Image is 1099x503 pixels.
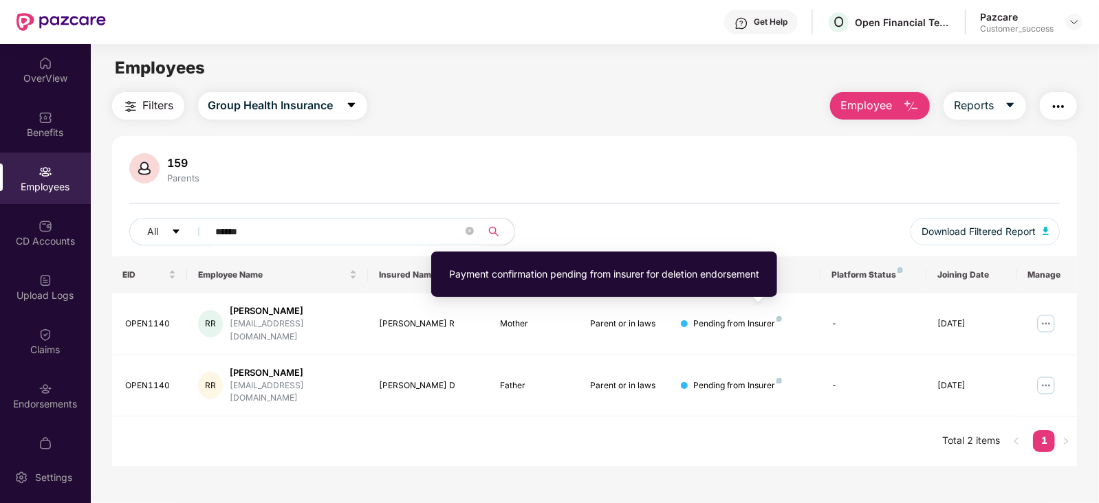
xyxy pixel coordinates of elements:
[39,436,52,450] img: svg+xml;base64,PHN2ZyBpZD0iTXlfT3JkZXJzIiBkYXRhLW5hbWU9Ik15IE9yZGVycyIgeG1sbnM9Imh0dHA6Ly93d3cudz...
[39,219,52,233] img: svg+xml;base64,PHN2ZyBpZD0iQ0RfQWNjb3VudHMiIGRhdGEtbmFtZT0iQ0QgQWNjb3VudHMiIHhtbG5zPSJodHRwOi8vd3...
[1055,430,1077,452] li: Next Page
[911,218,1060,245] button: Download Filtered Report
[187,256,368,293] th: Employee Name
[1005,100,1016,112] span: caret-down
[148,224,159,239] span: All
[903,98,920,115] img: svg+xml;base64,PHN2ZyB4bWxucz0iaHR0cDovL3d3dy53My5vcmcvMjAwMC9zdmciIHhtbG5zOnhsaW5rPSJodHRwOi8vd3...
[754,16,787,27] div: Get Help
[1012,437,1021,445] span: left
[466,225,474,238] span: close-circle
[693,379,782,392] div: Pending from Insurer
[820,293,926,355] td: -
[481,218,515,245] button: search
[834,14,844,30] span: O
[39,111,52,124] img: svg+xml;base64,PHN2ZyBpZD0iQmVuZWZpdHMiIHhtbG5zPSJodHRwOi8vd3d3LnczLm9yZy8yMDAwL3N2ZyIgd2lkdGg9Ij...
[39,382,52,396] img: svg+xml;base64,PHN2ZyBpZD0iRW5kb3JzZW1lbnRzIiB4bWxucz0iaHR0cDovL3d3dy53My5vcmcvMjAwMC9zdmciIHdpZH...
[39,56,52,70] img: svg+xml;base64,PHN2ZyBpZD0iSG9tZSIgeG1sbnM9Imh0dHA6Ly93d3cudzMub3JnLzIwMDAvc3ZnIiB3aWR0aD0iMjAiIG...
[944,92,1026,120] button: Reportscaret-down
[165,156,203,170] div: 159
[230,304,357,317] div: [PERSON_NAME]
[1055,430,1077,452] button: right
[230,366,357,379] div: [PERSON_NAME]
[1069,16,1080,27] img: svg+xml;base64,PHN2ZyBpZD0iRHJvcGRvd24tMzJ4MzIiIHhtbG5zPSJodHRwOi8vd3d3LnczLm9yZy8yMDAwL3N2ZyIgd2...
[1005,430,1027,452] li: Previous Page
[954,97,994,114] span: Reports
[466,227,474,235] span: close-circle
[937,379,1006,392] div: [DATE]
[1050,98,1067,115] img: svg+xml;base64,PHN2ZyB4bWxucz0iaHR0cDovL3d3dy53My5vcmcvMjAwMC9zdmciIHdpZHRoPSIyNCIgaGVpZ2h0PSIyNC...
[14,471,28,484] img: svg+xml;base64,PHN2ZyBpZD0iU2V0dGluZy0yMHgyMCIgeG1sbnM9Imh0dHA6Ly93d3cudzMub3JnLzIwMDAvc3ZnIiB3aW...
[379,379,477,392] div: [PERSON_NAME] D
[1062,437,1070,445] span: right
[855,16,951,29] div: Open Financial Technologies Private Limited
[198,372,223,399] div: RR
[937,317,1006,331] div: [DATE]
[776,316,782,322] img: svg+xml;base64,PHN2ZyB4bWxucz0iaHR0cDovL3d3dy53My5vcmcvMjAwMC9zdmciIHdpZHRoPSI4IiBoZWlnaHQ9IjgiIH...
[165,172,203,183] div: Parents
[820,355,926,417] td: -
[126,317,177,331] div: OPEN1140
[980,23,1054,34] div: Customer_success
[122,98,139,115] img: svg+xml;base64,PHN2ZyB4bWxucz0iaHR0cDovL3d3dy53My5vcmcvMjAwMC9zdmciIHdpZHRoPSIyNCIgaGVpZ2h0PSIyNC...
[1017,256,1078,293] th: Manage
[346,100,357,112] span: caret-down
[449,267,759,282] div: Payment confirmation pending from insurer for deletion endorsement
[115,58,205,78] span: Employees
[1005,430,1027,452] button: left
[112,256,188,293] th: EID
[1035,313,1057,335] img: manageButton
[112,92,184,120] button: Filters
[1033,430,1055,451] a: 1
[208,97,334,114] span: Group Health Insurance
[129,153,160,183] img: svg+xml;base64,PHN2ZyB4bWxucz0iaHR0cDovL3d3dy53My5vcmcvMjAwMC9zdmciIHhtbG5zOnhsaW5rPSJodHRwOi8vd3...
[230,317,357,344] div: [EMAIL_ADDRESS][DOMAIN_NAME]
[39,328,52,342] img: svg+xml;base64,PHN2ZyBpZD0iQ2xhaW0iIHhtbG5zPSJodHRwOi8vd3d3LnczLm9yZy8yMDAwL3N2ZyIgd2lkdGg9IjIwIi...
[830,92,930,120] button: Employee
[980,10,1054,23] div: Pazcare
[198,269,347,280] span: Employee Name
[143,97,174,114] span: Filters
[926,256,1017,293] th: Joining Date
[591,379,660,392] div: Parent or in laws
[591,317,660,331] div: Parent or in laws
[379,317,477,331] div: [PERSON_NAME] R
[1043,227,1049,235] img: svg+xml;base64,PHN2ZyB4bWxucz0iaHR0cDovL3d3dy53My5vcmcvMjAwMC9zdmciIHhtbG5zOnhsaW5rPSJodHRwOi8vd3...
[840,97,892,114] span: Employee
[171,227,181,238] span: caret-down
[123,269,166,280] span: EID
[39,273,52,287] img: svg+xml;base64,PHN2ZyBpZD0iVXBsb2FkX0xvZ3MiIGRhdGEtbmFtZT0iVXBsb2FkIExvZ3MiIHhtbG5zPSJodHRwOi8vd3...
[1033,430,1055,452] li: 1
[198,92,367,120] button: Group Health Insurancecaret-down
[368,256,488,293] th: Insured Name
[126,379,177,392] div: OPEN1140
[31,471,76,484] div: Settings
[39,165,52,179] img: svg+xml;base64,PHN2ZyBpZD0iRW1wbG95ZWVzIiB4bWxucz0iaHR0cDovL3d3dy53My5vcmcvMjAwMC9zdmciIHdpZHRoPS...
[776,378,782,383] img: svg+xml;base64,PHN2ZyB4bWxucz0iaHR0cDovL3d3dy53My5vcmcvMjAwMC9zdmciIHdpZHRoPSI4IiBoZWlnaHQ9IjgiIH...
[942,430,1000,452] li: Total 2 items
[198,310,223,337] div: RR
[129,218,213,245] button: Allcaret-down
[1035,375,1057,396] img: manageButton
[17,13,106,31] img: New Pazcare Logo
[735,16,748,30] img: svg+xml;base64,PHN2ZyBpZD0iSGVscC0zMngzMiIgeG1sbnM9Imh0dHA6Ly93d3cudzMub3JnLzIwMDAvc3ZnIiB3aWR0aD...
[922,224,1036,239] span: Download Filtered Report
[500,379,569,392] div: Father
[500,317,569,331] div: Mother
[693,317,782,331] div: Pending from Insurer
[897,267,903,273] img: svg+xml;base64,PHN2ZyB4bWxucz0iaHR0cDovL3d3dy53My5vcmcvMjAwMC9zdmciIHdpZHRoPSI4IiBoZWlnaHQ9IjgiIH...
[831,269,915,280] div: Platform Status
[481,226,508,237] span: search
[230,379,357,405] div: [EMAIL_ADDRESS][DOMAIN_NAME]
